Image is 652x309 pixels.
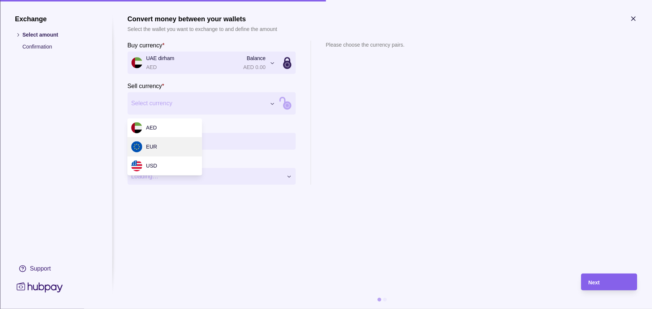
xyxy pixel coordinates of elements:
[146,144,157,150] span: EUR
[146,163,157,169] span: USD
[131,122,142,133] img: ae
[131,141,142,152] img: eu
[146,125,157,131] span: AED
[131,160,142,171] img: us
